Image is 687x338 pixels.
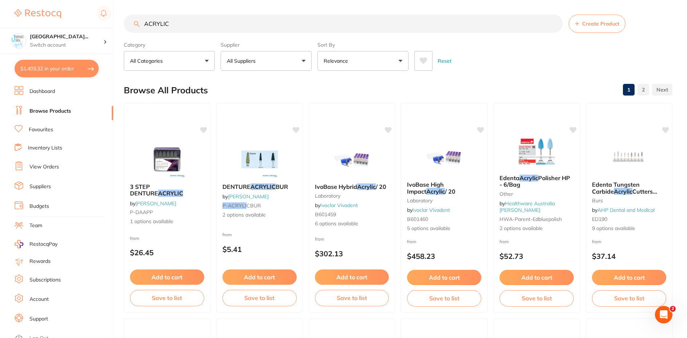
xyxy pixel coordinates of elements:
h2: Browse All Products [124,85,208,96]
small: laboratory [407,198,481,203]
button: Add to cart [407,270,481,285]
p: $458.23 [407,252,481,260]
span: 2 [670,306,676,312]
em: Acrylic [357,183,376,190]
p: All Suppliers [227,57,258,65]
a: Rewards [29,258,51,265]
a: AHP Dental and Medical [597,207,655,213]
span: B601459 [315,211,336,218]
span: 1 options available [130,218,204,225]
span: 6 options available [315,220,389,228]
a: [PERSON_NAME] [228,193,269,200]
em: Acrylic [520,174,538,182]
span: from [130,236,139,241]
a: Healthware Australia [PERSON_NAME] [500,200,555,213]
img: IvoBase High Impact Acrylic / 20 [421,139,468,175]
a: Ivoclar Vivadent [320,202,358,209]
span: Edenta [500,174,520,182]
span: ED190 [592,216,607,222]
a: Inventory Lists [28,144,62,152]
button: Add to cart [315,269,389,285]
small: laboratory [315,193,389,199]
img: DENTURE ACRYLIC BUR [236,141,283,178]
button: Save to list [222,290,297,306]
img: Edenta Acrylic Polisher HP - 6/Bag [513,132,560,169]
span: from [500,239,509,244]
a: 2 [637,82,649,97]
span: by [592,207,655,213]
span: BUR [276,183,288,190]
span: CBUR [246,202,261,209]
span: / 20 [445,188,455,195]
button: Save to list [592,290,666,306]
em: ACRYLIC [158,190,183,197]
button: Add to cart [222,269,297,285]
span: Cutters TC20 [592,188,657,202]
em: Acrylic [426,188,445,195]
a: Suppliers [29,183,51,190]
b: DENTURE ACRYLIC BUR [222,183,297,190]
span: RestocqPay [29,241,58,248]
span: Polisher HP - 6/Bag [500,174,570,188]
a: Browse Products [29,108,71,115]
a: 1 [623,82,635,97]
b: Edenta Tungsten Carbide Acrylic Cutters TC20 [592,181,666,195]
span: IvoBase Hybrid [315,183,357,190]
span: 9 options available [592,225,666,232]
button: Add to cart [130,269,204,285]
span: by [222,193,269,200]
p: $52.73 [500,252,574,260]
p: $37.14 [592,252,666,260]
p: $26.45 [130,248,204,257]
a: Ivoclar Vivadent [412,207,450,213]
img: IvoBase Hybrid Acrylic / 20 [328,141,376,178]
span: IvoBase High Impact [407,181,444,195]
button: Reset [435,51,454,71]
a: Favourites [29,126,53,133]
a: Account [29,296,49,303]
button: Create Product [569,15,625,33]
span: 3 STEP DENTURE [130,183,158,197]
input: Search Products [124,15,563,33]
a: [PERSON_NAME] [135,200,176,207]
button: Save to list [407,290,481,306]
a: Dashboard [29,88,55,95]
button: Save to list [130,290,204,306]
span: 2 options available [500,225,574,232]
em: ACRYLIC [250,183,276,190]
label: Sort By [317,42,408,48]
b: 3 STEP DENTURE ACRYLIC [130,183,204,197]
span: Edenta Tungsten Carbide [592,181,640,195]
label: Supplier [221,42,312,48]
span: P-DAAPP [130,209,153,215]
button: All Suppliers [221,51,312,71]
b: IvoBase High Impact Acrylic / 20 [407,181,481,195]
p: Switch account [30,42,103,49]
span: by [130,200,176,207]
em: Acrylic [614,188,632,195]
a: View Orders [29,163,59,171]
a: Subscriptions [29,276,61,284]
span: from [315,236,324,242]
img: Restocq Logo [15,9,61,18]
span: from [222,232,232,237]
span: HWA-parent-edbluepolish [500,216,562,222]
p: All Categories [130,57,166,65]
b: IvoBase Hybrid Acrylic / 20 [315,183,389,190]
span: by [407,207,450,213]
h4: North West Dental Wynyard [30,33,103,40]
span: DENTURE [222,183,250,190]
img: Edenta Tungsten Carbide Acrylic Cutters TC20 [605,139,653,175]
button: Add to cart [500,270,574,285]
span: B601460 [407,216,428,222]
a: RestocqPay [15,240,58,248]
span: Create Product [582,21,619,27]
button: Save to list [315,290,389,306]
em: P-ACRYLI [222,202,246,209]
span: / 20 [376,183,386,190]
button: Add to cart [592,270,666,285]
small: other [500,191,574,197]
label: Category [124,42,215,48]
span: 2 options available [222,211,297,219]
button: Relevance [317,51,408,71]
